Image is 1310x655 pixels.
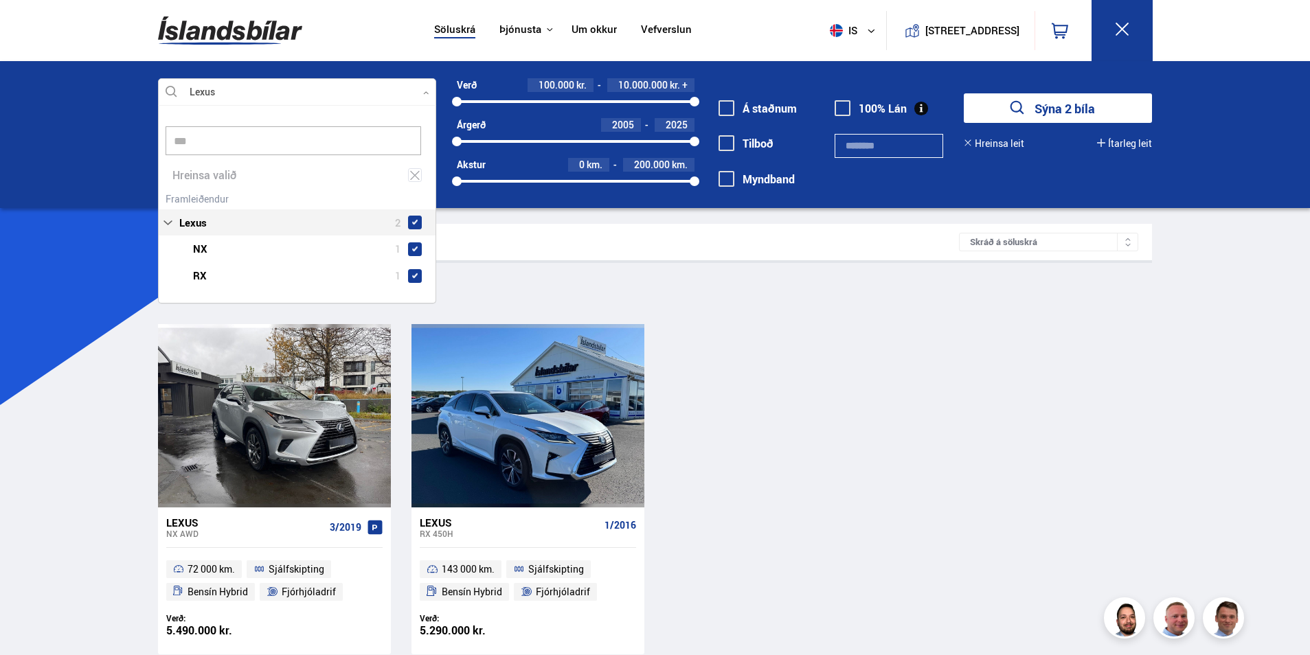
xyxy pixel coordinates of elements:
[457,159,486,170] div: Akstur
[166,529,324,538] div: NX AWD
[395,266,401,286] span: 1
[442,561,495,577] span: 143 000 km.
[1106,599,1147,641] img: nhp88E3Fdnt1Opn2.png
[964,138,1024,149] button: Hreinsa leit
[572,23,617,38] a: Um okkur
[442,584,502,600] span: Bensín Hybrid
[536,584,590,600] span: Fjórhjóladrif
[719,102,797,115] label: Á staðnum
[719,137,773,150] label: Tilboð
[964,93,1152,123] button: Sýna 2 bíla
[420,516,599,529] div: Lexus
[420,529,599,538] div: RX 450H
[172,235,960,249] div: Leitarniðurstöður 2 bílar
[618,78,668,91] span: 10.000.000
[576,80,587,91] span: kr.
[158,507,391,654] a: Lexus NX AWD 3/2019 72 000 km. Sjálfskipting Bensín Hybrid Fjórhjóladrif Verð: 5.490.000 kr.
[158,8,302,53] img: G0Ugv5HjCgRt.svg
[605,520,636,531] span: 1/2016
[395,239,401,259] span: 1
[166,625,275,636] div: 5.490.000 kr.
[824,10,886,51] button: is
[579,158,585,171] span: 0
[166,516,324,529] div: Lexus
[499,23,541,36] button: Þjónusta
[830,24,843,37] img: svg+xml;base64,PHN2ZyB4bWxucz0iaHR0cDovL3d3dy53My5vcmcvMjAwMC9zdmciIHdpZHRoPSI1MTIiIGhlaWdodD0iNT...
[457,119,486,130] div: Árgerð
[666,118,688,131] span: 2025
[835,102,907,115] label: 100% Lán
[188,561,235,577] span: 72 000 km.
[670,80,680,91] span: kr.
[411,507,644,654] a: Lexus RX 450H 1/2016 143 000 km. Sjálfskipting Bensín Hybrid Fjórhjóladrif Verð: 5.290.000 kr.
[395,213,401,233] span: 2
[719,173,795,185] label: Myndband
[457,80,477,91] div: Verð
[959,233,1138,251] div: Skráð á söluskrá
[11,5,52,47] button: Opna LiveChat spjallviðmót
[612,118,634,131] span: 2005
[434,23,475,38] a: Söluskrá
[420,625,528,636] div: 5.290.000 kr.
[179,213,207,233] span: Lexus
[931,25,1015,36] button: [STREET_ADDRESS]
[159,162,436,189] div: Hreinsa valið
[269,561,324,577] span: Sjálfskipting
[1155,599,1197,641] img: siFngHWaQ9KaOqBr.png
[682,80,688,91] span: +
[528,561,584,577] span: Sjálfskipting
[824,24,859,37] span: is
[672,159,688,170] span: km.
[282,584,336,600] span: Fjórhjóladrif
[894,11,1027,50] a: [STREET_ADDRESS]
[420,613,528,623] div: Verð:
[330,522,361,533] span: 3/2019
[1097,138,1152,149] button: Ítarleg leit
[634,158,670,171] span: 200.000
[188,584,248,600] span: Bensín Hybrid
[166,613,275,623] div: Verð:
[539,78,574,91] span: 100.000
[587,159,602,170] span: km.
[1205,599,1246,641] img: FbJEzSuNWCJXmdc-.webp
[641,23,692,38] a: Vefverslun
